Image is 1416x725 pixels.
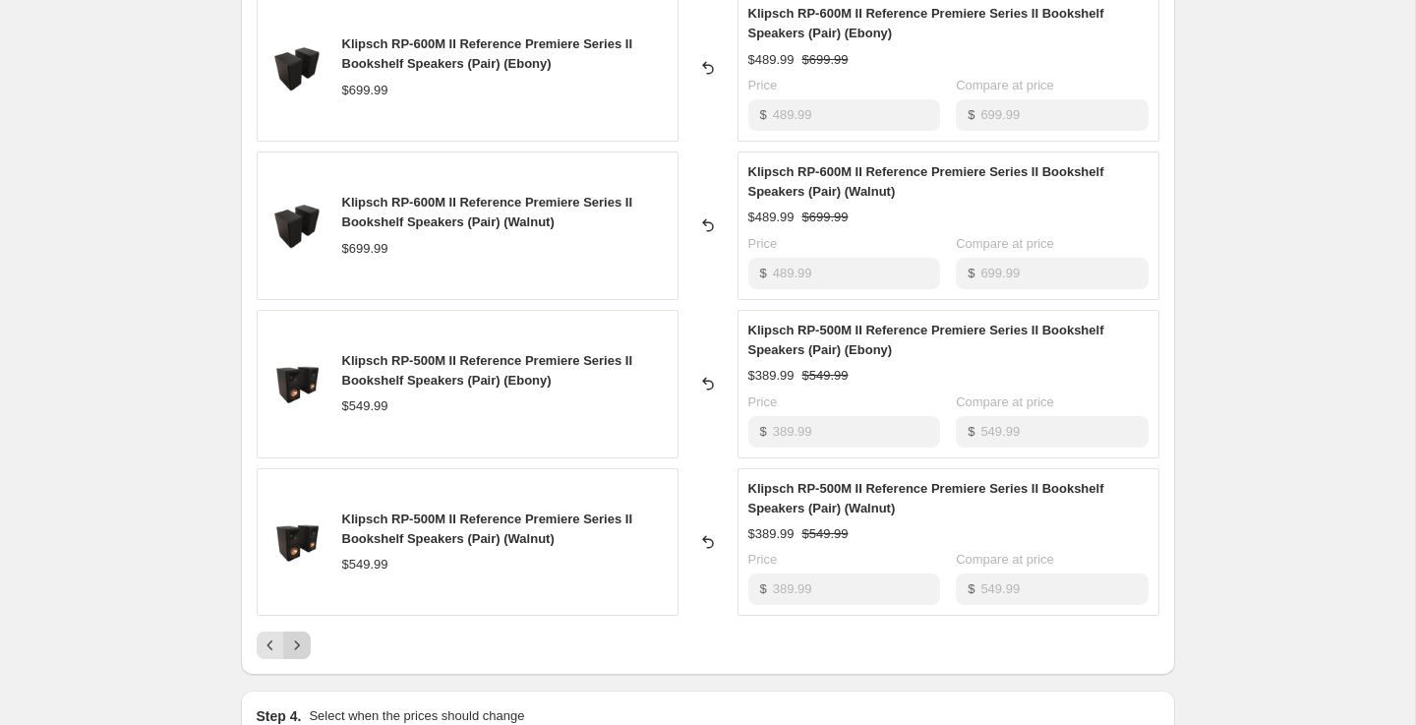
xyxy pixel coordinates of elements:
span: Klipsch RP-500M II Reference Premiere Series II Bookshelf Speakers (Pair) (Walnut) [748,481,1104,515]
nav: Pagination [257,632,311,659]
img: AmazonReady-RP-500M-II-Black-PairHero-GrilleOff_80x.jpg [267,513,326,572]
span: Klipsch RP-600M II Reference Premiere Series II Bookshelf Speakers (Pair) (Ebony) [342,36,633,71]
div: $489.99 [748,50,795,70]
span: Klipsch RP-500M II Reference Premiere Series II Bookshelf Speakers (Pair) (Ebony) [748,323,1104,357]
span: $ [968,424,974,439]
span: Price [748,236,778,251]
span: $ [760,266,767,280]
span: Compare at price [956,236,1054,251]
span: $ [968,266,974,280]
div: $699.99 [342,81,388,100]
span: $ [760,581,767,596]
span: $ [760,424,767,439]
span: Compare at price [956,394,1054,409]
span: Price [748,552,778,567]
strike: $549.99 [802,524,849,544]
button: Previous [257,632,284,659]
img: AmazonReady-RP-500M-II-Black-PairHero-GrilleOff_80x.jpg [267,354,326,413]
span: Price [748,394,778,409]
span: Price [748,78,778,92]
span: $ [760,107,767,122]
img: AmazonReady-RP-600M-II-Black-PairHero-GrilleOn_80x.jpg [267,38,326,97]
button: Next [283,632,311,659]
span: Klipsch RP-600M II Reference Premiere Series II Bookshelf Speakers (Pair) (Walnut) [748,164,1104,199]
strike: $549.99 [802,366,849,386]
strike: $699.99 [802,50,849,70]
span: Klipsch RP-600M II Reference Premiere Series II Bookshelf Speakers (Pair) (Ebony) [748,6,1104,40]
span: $ [968,581,974,596]
span: Klipsch RP-600M II Reference Premiere Series II Bookshelf Speakers (Pair) (Walnut) [342,195,633,229]
div: $699.99 [342,239,388,259]
div: $489.99 [748,208,795,227]
span: $ [968,107,974,122]
strike: $699.99 [802,208,849,227]
img: AmazonReady-RP-600M-II-Black-PairHero-GrilleOn_80x.jpg [267,196,326,255]
div: $389.99 [748,366,795,386]
div: $549.99 [342,396,388,416]
div: $389.99 [748,524,795,544]
span: Compare at price [956,552,1054,567]
span: Klipsch RP-500M II Reference Premiere Series II Bookshelf Speakers (Pair) (Walnut) [342,512,633,546]
span: Klipsch RP-500M II Reference Premiere Series II Bookshelf Speakers (Pair) (Ebony) [342,353,633,388]
div: $549.99 [342,555,388,574]
span: Compare at price [956,78,1054,92]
